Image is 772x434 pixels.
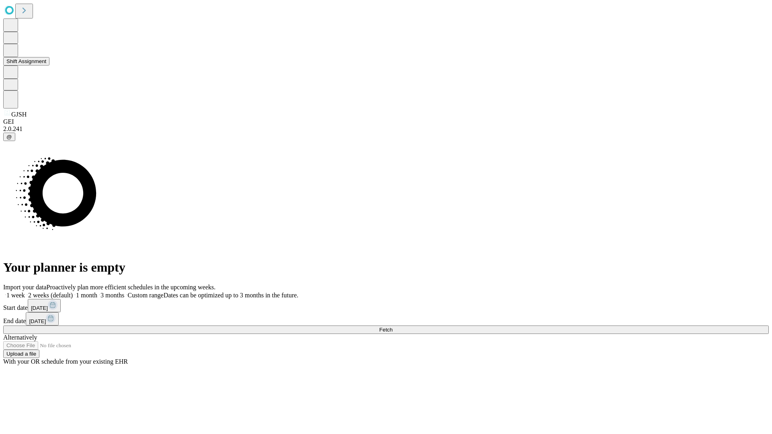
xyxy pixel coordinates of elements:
[127,292,163,299] span: Custom range
[3,312,769,325] div: End date
[3,334,37,341] span: Alternatively
[3,260,769,275] h1: Your planner is empty
[3,325,769,334] button: Fetch
[3,284,47,291] span: Import your data
[6,292,25,299] span: 1 week
[3,125,769,133] div: 2.0.241
[26,312,59,325] button: [DATE]
[29,318,46,324] span: [DATE]
[3,299,769,312] div: Start date
[31,305,48,311] span: [DATE]
[3,350,39,358] button: Upload a file
[28,299,61,312] button: [DATE]
[6,134,12,140] span: @
[3,57,49,66] button: Shift Assignment
[3,358,128,365] span: With your OR schedule from your existing EHR
[3,118,769,125] div: GEI
[11,111,27,118] span: GJSH
[28,292,73,299] span: 2 weeks (default)
[101,292,124,299] span: 3 months
[379,327,392,333] span: Fetch
[47,284,216,291] span: Proactively plan more efficient schedules in the upcoming weeks.
[3,133,15,141] button: @
[76,292,97,299] span: 1 month
[164,292,298,299] span: Dates can be optimized up to 3 months in the future.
